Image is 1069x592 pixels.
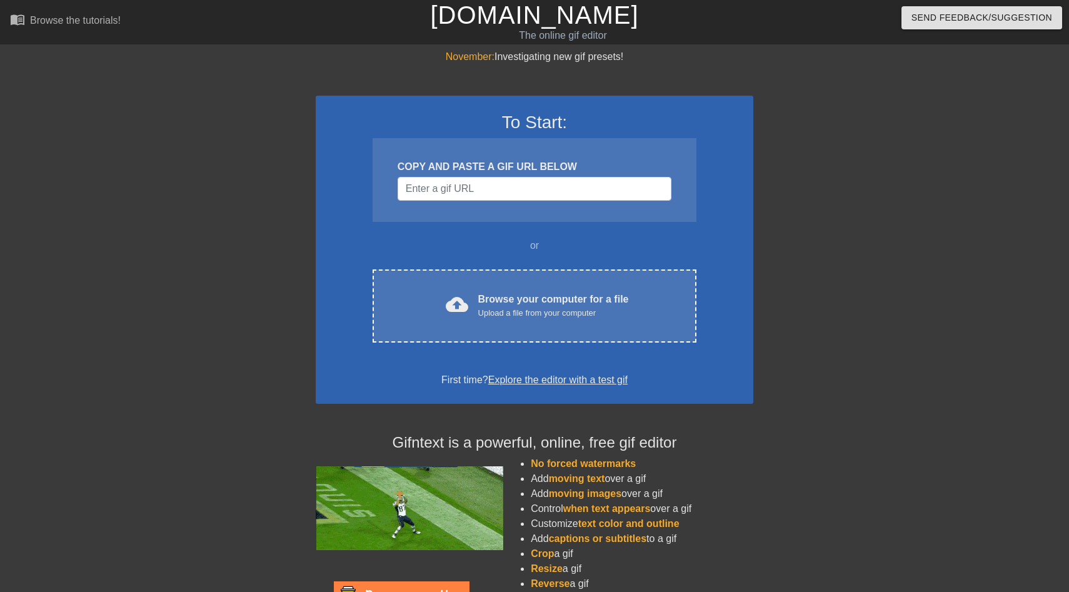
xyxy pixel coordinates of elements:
li: a gif [531,576,753,591]
li: Add to a gif [531,531,753,546]
span: Crop [531,548,554,559]
img: football_small.gif [316,466,503,550]
div: Investigating new gif presets! [316,49,753,64]
li: Customize [531,516,753,531]
span: Reverse [531,578,570,589]
span: captions or subtitles [549,533,646,544]
span: moving images [549,488,621,499]
span: menu_book [10,12,25,27]
span: Send Feedback/Suggestion [911,10,1052,26]
a: Browse the tutorials! [10,12,121,31]
span: text color and outline [578,518,680,529]
div: Browse the tutorials! [30,15,121,26]
button: Send Feedback/Suggestion [901,6,1062,29]
a: [DOMAIN_NAME] [430,1,638,29]
span: No forced watermarks [531,458,636,469]
span: when text appears [563,503,651,514]
span: Resize [531,563,563,574]
li: Add over a gif [531,471,753,486]
input: Username [398,177,671,201]
div: Browse your computer for a file [478,292,629,319]
div: COPY AND PASTE A GIF URL BELOW [398,159,671,174]
div: Upload a file from your computer [478,307,629,319]
div: First time? [332,373,737,388]
span: cloud_upload [446,293,468,316]
h3: To Start: [332,112,737,133]
span: November: [446,51,494,62]
a: Explore the editor with a test gif [488,374,628,385]
div: or [348,238,721,253]
h4: Gifntext is a powerful, online, free gif editor [316,434,753,452]
li: a gif [531,561,753,576]
span: moving text [549,473,605,484]
li: Control over a gif [531,501,753,516]
div: The online gif editor [363,28,763,43]
li: a gif [531,546,753,561]
li: Add over a gif [531,486,753,501]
